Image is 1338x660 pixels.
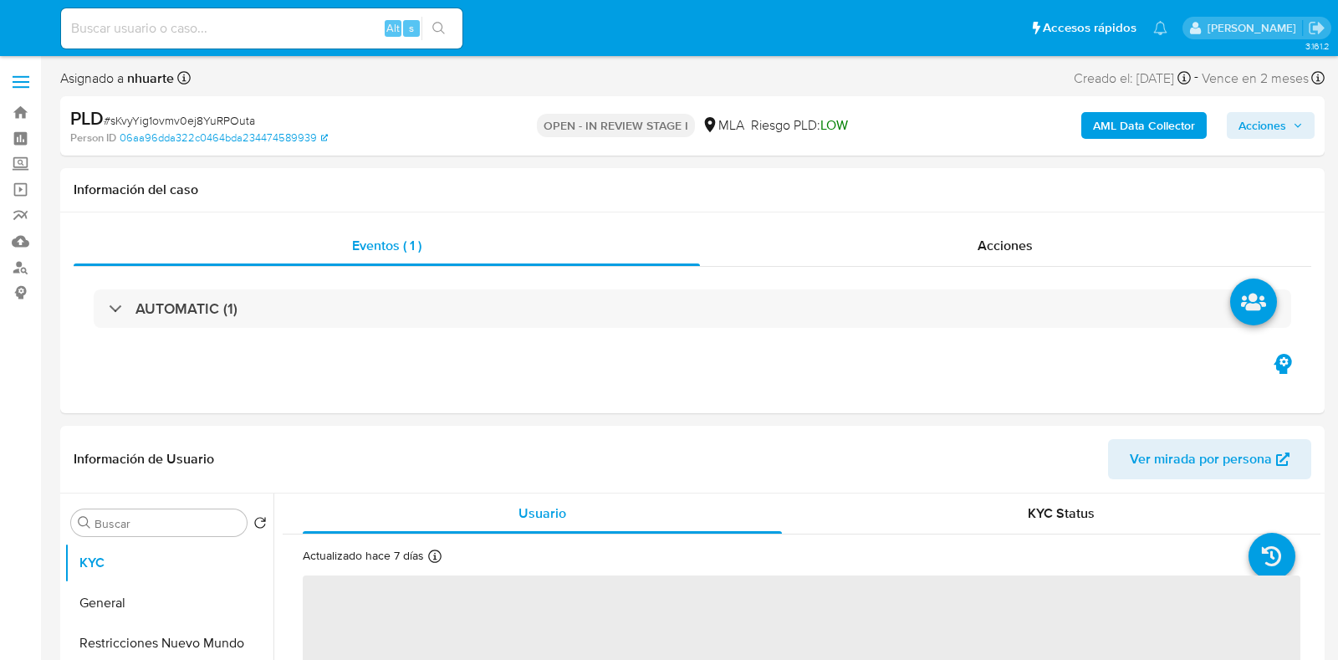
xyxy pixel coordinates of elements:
h3: AUTOMATIC (1) [135,299,237,318]
span: Alt [386,20,400,36]
button: Buscar [78,516,91,530]
span: Acciones [1238,112,1286,139]
div: MLA [702,116,744,135]
h1: Información de Usuario [74,451,214,468]
button: General [64,583,273,623]
b: PLD [70,105,104,131]
span: Usuario [518,504,566,523]
b: AML Data Collector [1093,112,1195,139]
div: AUTOMATIC (1) [94,289,1291,328]
span: Riesgo PLD: [751,116,848,135]
button: search-icon [421,17,456,40]
button: Volver al orden por defecto [253,516,267,535]
a: Notificaciones [1153,21,1167,35]
span: KYC Status [1028,504,1095,523]
a: Salir [1308,19,1325,37]
span: # sKvyYig1ovmv0ej8YuRPOuta [104,112,255,129]
span: Acciones [978,236,1033,255]
span: Accesos rápidos [1043,19,1136,37]
p: Actualizado hace 7 días [303,548,424,564]
input: Buscar usuario o caso... [61,18,462,39]
p: OPEN - IN REVIEW STAGE I [537,114,695,137]
button: AML Data Collector [1081,112,1207,139]
input: Buscar [94,516,240,531]
button: KYC [64,543,273,583]
b: Person ID [70,130,116,146]
span: Ver mirada por persona [1130,439,1272,479]
h1: Información del caso [74,182,1311,198]
button: Acciones [1227,112,1315,139]
span: s [409,20,414,36]
span: LOW [820,115,848,135]
div: Creado el: [DATE] [1074,67,1191,90]
button: Ver mirada por persona [1108,439,1311,479]
p: noelia.huarte@mercadolibre.com [1208,20,1302,36]
b: nhuarte [124,69,174,88]
span: Asignado a [60,69,174,88]
span: Eventos ( 1 ) [352,236,421,255]
a: 06aa96dda322c0464bda234474589939 [120,130,328,146]
span: - [1194,67,1198,90]
span: Vence en 2 meses [1202,69,1309,88]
